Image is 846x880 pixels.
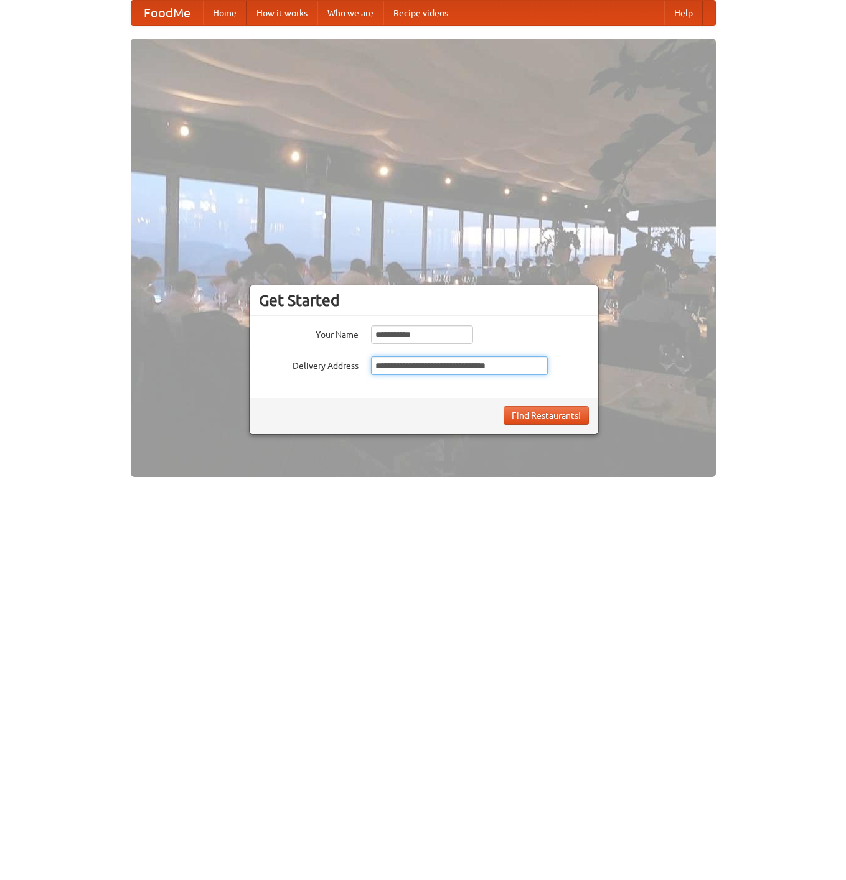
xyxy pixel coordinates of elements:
a: Who we are [317,1,383,25]
h3: Get Started [259,291,589,310]
a: How it works [247,1,317,25]
a: FoodMe [131,1,203,25]
label: Delivery Address [259,356,359,372]
a: Home [203,1,247,25]
button: Find Restaurants! [504,406,589,425]
a: Help [664,1,703,25]
label: Your Name [259,325,359,341]
a: Recipe videos [383,1,458,25]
